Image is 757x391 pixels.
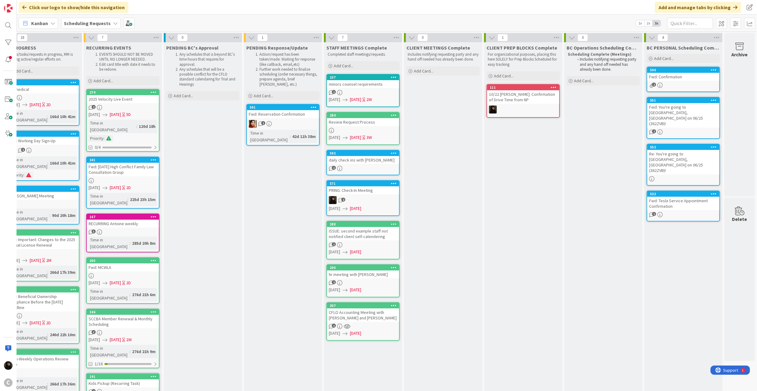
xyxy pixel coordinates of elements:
div: 550[PERSON_NAME] Meeting [7,186,79,200]
div: 206 [330,266,399,270]
span: 1 [332,242,336,246]
a: 299Fwd: Important: Changes to the 2025 Annual License Renewal[DATE][DATE]2MTime in [GEOGRAPHIC_DA... [6,229,79,281]
div: 42d 11h 38m [291,133,317,140]
span: [DATE] [110,184,121,191]
a: 571PRING: Check-In MeetingES[DATE][DATE] [326,180,400,216]
span: PENDING Response/Update [246,45,308,51]
span: [DATE] [89,337,100,343]
div: daily check ins with [PERSON_NAME] [327,156,399,164]
span: RECURRING EVENTS [86,45,131,51]
div: 205 [90,259,159,263]
div: 111 [487,85,559,90]
span: 3x [652,20,661,26]
div: 532 [647,191,719,197]
div: 2D [126,280,131,286]
div: Fwd: [DATE] High Conflict Family Law Consultation Group [87,163,159,176]
div: 1 [32,2,33,7]
span: [DATE] [329,205,340,212]
div: 206 [327,265,399,270]
img: ES [489,106,497,114]
span: 1 [257,34,268,41]
span: [DATE] [350,205,361,212]
div: 299 [7,230,79,236]
span: 7 [97,34,108,41]
span: [DATE] [329,134,340,141]
a: 307CFLO Accounting Meeting with [PERSON_NAME] and [PERSON_NAME][DATE][DATE] [326,302,400,341]
span: Includes notifying requesting party and any hand off needed has already been done. [580,57,637,72]
div: My medical [7,85,79,93]
div: 166SCCBA Member Renewal & Monthly Scheduling [87,309,159,328]
img: ES [4,361,13,370]
span: Support [13,1,28,8]
div: 592 [330,151,399,155]
img: PM [249,120,257,128]
div: Fwd: Beneficial Ownership Compliance Before the [DATE] Deadline [7,292,79,311]
span: 2 [21,148,25,152]
input: Quick Filter... [667,18,713,29]
li: EVENTS SHOULD NOT BE MOVED UNTIL NO LONGER NEEDED. [94,52,159,62]
span: 2 [92,105,96,109]
div: 550 [7,186,79,192]
span: [DATE] [350,96,361,103]
div: 266d 17h 39m [48,269,77,276]
span: 2 [332,280,336,284]
li: Further work needed to finalize scheduling (order necessary things, prepare agenda, brief [PERSON... [254,67,319,87]
span: : [136,123,137,130]
div: 387 [7,131,79,137]
div: PM [247,120,319,128]
span: CLIENT MEETINGS Complete [406,45,470,51]
li: Edit card title with date it needs to be redone. [94,62,159,72]
div: 225d 23h 15m [128,196,157,203]
span: : [47,269,48,276]
div: 205 [87,258,159,263]
div: 205Fwd: MCWLA [87,258,159,271]
div: 592daily check ins with [PERSON_NAME] [327,151,399,164]
a: 364My medical[DATE][DATE]2DTime in [GEOGRAPHIC_DATA]:166d 10h 41m [6,79,79,126]
a: 237minors counsel requirements[DATE][DATE]2W [326,74,400,107]
span: IN PROGRESS [6,45,36,51]
div: 284Review Request Process [327,113,399,126]
span: PENDING BC's Approval [166,45,219,51]
div: Fwd: Confirmation [647,73,719,81]
div: ISSUE: second example staff not notified client self-calendering [327,227,399,240]
div: 532Fwd: Tesla Service Appointment Confirmation [647,191,719,210]
span: [DATE] [110,111,121,118]
div: 191Kids Pickup (Recurring Task) [87,374,159,387]
div: Click our logo to show/hide this navigation [19,2,128,13]
div: 2M [46,257,51,264]
span: [DATE] [329,249,340,255]
span: 1 [652,212,656,216]
div: C [4,378,13,387]
span: : [104,135,105,142]
span: 1 [652,129,656,133]
span: [DATE] [110,337,121,343]
span: 0 [417,34,428,41]
div: 191 [87,374,159,379]
div: Kids Pickup (Recurring Task) [87,379,159,387]
div: Fwd: You're going to [GEOGRAPHIC_DATA], [GEOGRAPHIC_DATA] on 06/25 (362ZVB)! [647,103,719,128]
strong: Scheduling Complete (Meetings) [568,52,631,57]
div: Time in [GEOGRAPHIC_DATA] [9,110,47,123]
a: 591Fwd: Reservation ConfirmationPMTime in [GEOGRAPHIC_DATA]:42d 11h 38m [246,104,320,146]
a: 532Fwd: Tesla Service Appointment Confirmation [647,191,720,222]
a: 288ISSUE: second example staff not notified client self-calendering[DATE][DATE] [326,221,400,259]
p: Completed staff meetings/requests. [328,52,399,57]
span: Kanban [31,20,48,27]
div: 290 [9,288,79,292]
div: 166 [90,310,159,314]
span: 0 [578,34,588,41]
div: ES [487,106,559,114]
div: 341 [90,158,159,162]
div: Re: You're going to [GEOGRAPHIC_DATA], [GEOGRAPHIC_DATA] on 06/25 (362ZVB)! [647,150,719,174]
span: [DATE] [350,287,361,293]
img: ES [329,196,337,204]
div: 166d 10h 41m [48,113,77,120]
div: 2W [126,337,132,343]
span: : [47,160,48,166]
span: [DATE] [329,96,340,103]
div: Time in [GEOGRAPHIC_DATA] [249,130,290,143]
div: 341 [87,157,159,163]
span: 0 [177,34,188,41]
span: : [130,240,130,247]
